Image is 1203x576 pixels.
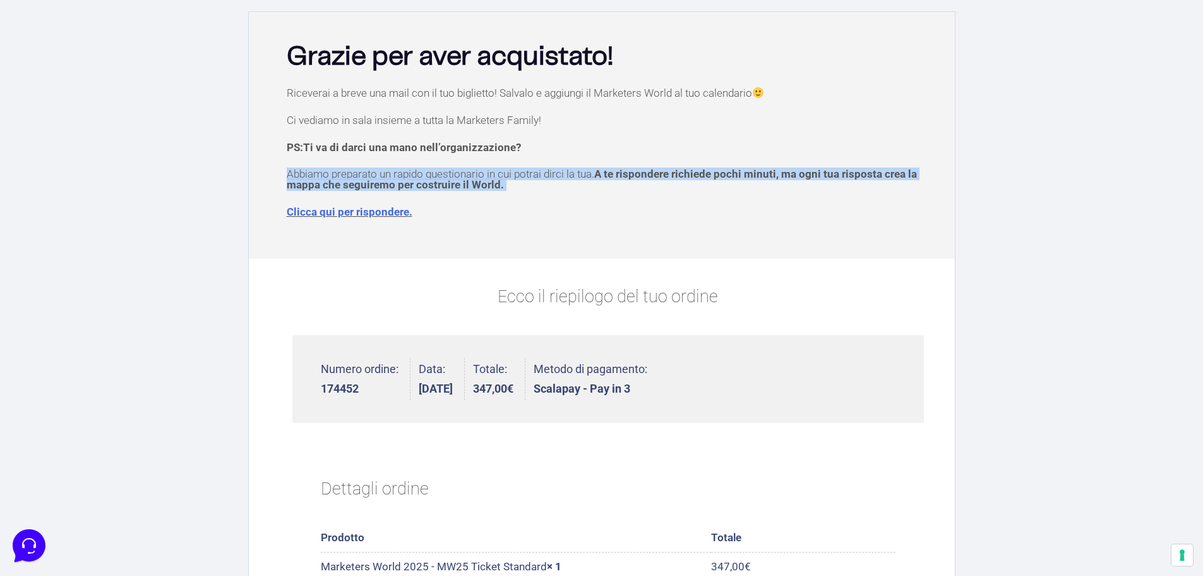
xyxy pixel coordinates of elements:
[20,126,232,152] button: Start a Conversation
[28,204,206,217] input: Search for an Article...
[321,383,398,395] strong: 174452
[157,177,232,187] a: Open Help Center
[20,91,45,116] img: dark
[38,424,59,435] p: Home
[419,383,453,395] strong: [DATE]
[292,284,924,310] p: Ecco il riepilogo del tuo ordine
[91,134,177,144] span: Start a Conversation
[753,87,763,98] img: 🙂
[10,10,212,51] h2: Hello from Marketers 👋
[287,115,930,126] p: Ci vediamo in sala insieme a tutta la Marketers Family!
[40,91,66,116] img: dark
[287,168,917,191] span: A te rispondere richiede pochi minuti, ma ogni tua risposta crea la mappa che seguiremo per costr...
[419,358,465,400] li: Data:
[534,358,647,400] li: Metodo di pagamento:
[321,524,711,553] th: Prodotto
[321,463,895,516] h2: Dettagli ordine
[473,382,513,395] bdi: 347,00
[745,560,751,573] span: €
[303,141,521,154] span: Ti va di darci una mano nell’organizzazione?
[20,177,86,187] span: Find an Answer
[534,383,647,395] strong: Scalapay - Pay in 3
[711,560,751,573] bdi: 347,00
[287,87,930,99] p: Riceverai a breve una mail con il tuo biglietto! Salvalo e aggiungi il Marketers World al tuo cal...
[711,524,895,553] th: Totale
[287,205,412,218] a: Clicca qui per rispondere.
[10,527,48,565] iframe: Customerly Messenger Launcher
[20,71,102,81] span: Your Conversations
[507,382,513,395] span: €
[196,424,212,435] p: Help
[287,141,521,154] strong: PS:
[473,358,525,400] li: Totale:
[10,406,88,435] button: Home
[287,169,930,190] p: Abbiamo preparato un rapido questionario in cui potrai dirci la tua.
[321,358,410,400] li: Numero ordine:
[109,424,145,435] p: Messages
[88,406,165,435] button: Messages
[165,406,242,435] button: Help
[287,44,613,70] b: Grazie per aver acquistato!
[1171,544,1193,566] button: Le tue preferenze relative al consenso per le tecnologie di tracciamento
[61,91,86,116] img: dark
[547,560,561,573] strong: × 1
